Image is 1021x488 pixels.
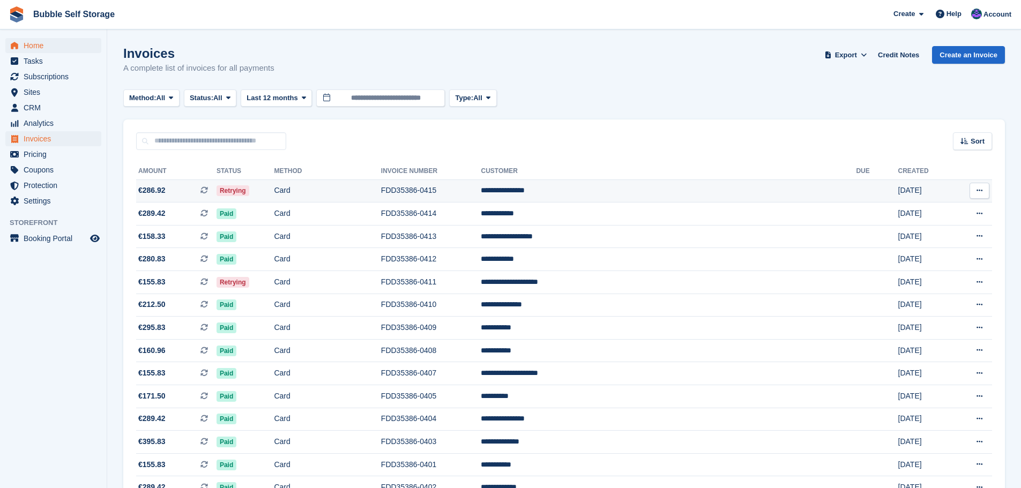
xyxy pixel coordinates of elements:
[217,368,236,379] span: Paid
[274,271,381,294] td: Card
[138,413,166,424] span: €289.42
[893,9,915,19] span: Create
[24,231,88,246] span: Booking Portal
[138,436,166,447] span: €395.83
[455,93,473,103] span: Type:
[481,163,856,180] th: Customer
[835,50,857,61] span: Export
[24,85,88,100] span: Sites
[381,385,481,408] td: FDD35386-0405
[5,116,101,131] a: menu
[123,46,274,61] h1: Invoices
[5,69,101,84] a: menu
[138,208,166,219] span: €289.42
[156,93,166,103] span: All
[381,453,481,476] td: FDD35386-0401
[217,208,236,219] span: Paid
[24,178,88,193] span: Protection
[217,346,236,356] span: Paid
[898,385,952,408] td: [DATE]
[247,93,297,103] span: Last 12 months
[217,254,236,265] span: Paid
[184,89,236,107] button: Status: All
[24,131,88,146] span: Invoices
[449,89,496,107] button: Type: All
[932,46,1005,64] a: Create an Invoice
[381,431,481,454] td: FDD35386-0403
[24,116,88,131] span: Analytics
[24,147,88,162] span: Pricing
[274,225,381,248] td: Card
[123,62,274,74] p: A complete list of invoices for all payments
[5,131,101,146] a: menu
[898,179,952,202] td: [DATE]
[138,299,166,310] span: €212.50
[274,163,381,180] th: Method
[138,276,166,288] span: €155.83
[217,391,236,402] span: Paid
[898,453,952,476] td: [DATE]
[138,367,166,379] span: €155.83
[24,162,88,177] span: Coupons
[5,162,101,177] a: menu
[5,193,101,208] a: menu
[274,294,381,317] td: Card
[898,408,952,431] td: [DATE]
[217,322,236,333] span: Paid
[274,179,381,202] td: Card
[874,46,923,64] a: Credit Notes
[129,93,156,103] span: Method:
[381,202,481,226] td: FDD35386-0414
[274,408,381,431] td: Card
[947,9,962,19] span: Help
[898,225,952,248] td: [DATE]
[5,85,101,100] a: menu
[898,294,952,317] td: [DATE]
[217,437,236,447] span: Paid
[24,193,88,208] span: Settings
[971,9,982,19] img: Stuart Jackson
[138,322,166,333] span: €295.83
[381,362,481,385] td: FDD35386-0407
[898,339,952,362] td: [DATE]
[213,93,222,103] span: All
[5,178,101,193] a: menu
[9,6,25,22] img: stora-icon-8386f47178a22dfd0bd8f6a31ec36ba5ce8667c1dd55bd0f319d3a0aa187defe.svg
[381,179,481,202] td: FDD35386-0415
[898,317,952,340] td: [DATE]
[5,100,101,115] a: menu
[5,231,101,246] a: menu
[381,248,481,271] td: FDD35386-0412
[971,136,985,147] span: Sort
[217,414,236,424] span: Paid
[274,202,381,226] td: Card
[24,69,88,84] span: Subscriptions
[381,408,481,431] td: FDD35386-0404
[24,54,88,69] span: Tasks
[898,163,952,180] th: Created
[898,431,952,454] td: [DATE]
[898,362,952,385] td: [DATE]
[217,185,249,196] span: Retrying
[274,385,381,408] td: Card
[217,299,236,310] span: Paid
[381,271,481,294] td: FDD35386-0411
[88,232,101,245] a: Preview store
[898,248,952,271] td: [DATE]
[138,185,166,196] span: €286.92
[190,93,213,103] span: Status:
[274,317,381,340] td: Card
[274,339,381,362] td: Card
[381,317,481,340] td: FDD35386-0409
[473,93,482,103] span: All
[5,38,101,53] a: menu
[381,225,481,248] td: FDD35386-0413
[29,5,119,23] a: Bubble Self Storage
[274,453,381,476] td: Card
[138,253,166,265] span: €280.83
[381,163,481,180] th: Invoice Number
[24,38,88,53] span: Home
[274,248,381,271] td: Card
[241,89,312,107] button: Last 12 months
[138,231,166,242] span: €158.33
